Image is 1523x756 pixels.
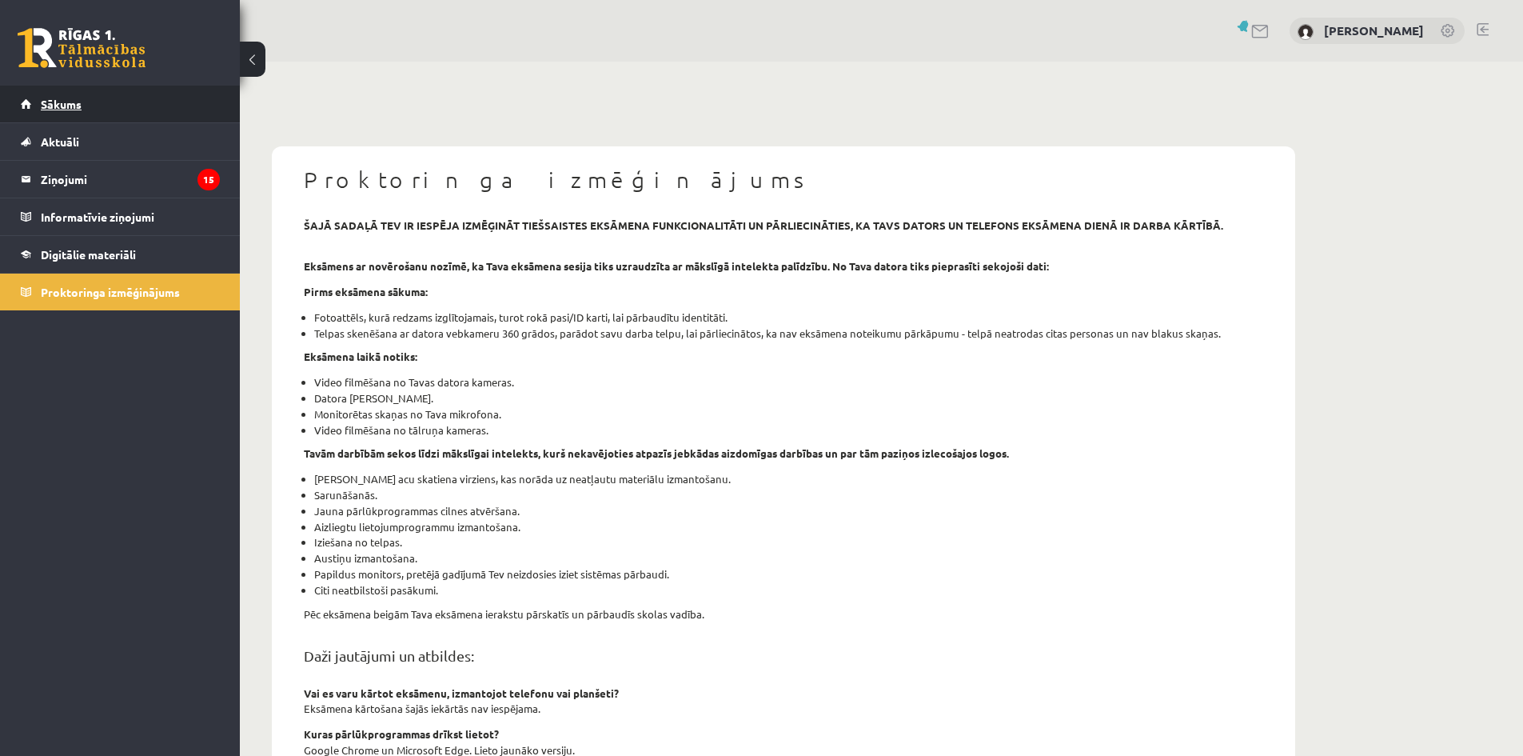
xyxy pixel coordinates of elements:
[314,390,1263,406] li: Datora [PERSON_NAME].
[314,406,1263,422] li: Monitorētas skaņas no Tava mikrofona.
[304,701,1263,717] p: Eksāmena kārtošana šajās iekārtās nav iespējama.
[304,350,417,363] strong: Eksāmena laikā notiks:
[1298,24,1314,40] img: Degi Karajevs
[304,446,1009,460] strong: Tavām darbībām sekos līdzi mākslīgai intelekts, kurš nekavējoties atpazīs jebkādas aizdomīgas dar...
[197,169,220,190] i: 15
[314,374,1263,390] li: Video filmēšana no Tavas datora kameras.
[41,198,220,235] legend: Informatīvie ziņojumi
[304,686,619,700] strong: Vai es varu kārtot eksāmenu, izmantojot telefonu vai planšeti?
[21,274,220,310] a: Proktoringa izmēģinājums
[314,550,1263,566] li: Austiņu izmantošana.
[41,97,82,111] span: Sākums
[314,310,1263,326] li: Fotoattēls, kurā redzams izglītojamais, turot rokā pasi/ID karti, lai pārbaudītu identitāti.
[21,236,220,273] a: Digitālie materiāli
[314,566,1263,582] li: Papildus monitors, pretējā gadījumā Tev neizdosies iziet sistēmas pārbaudi.
[41,134,79,149] span: Aktuāli
[41,285,180,299] span: Proktoringa izmēģinājums
[304,727,499,741] strong: Kuras pārlūkprogrammas drīkst lietot?
[41,247,136,262] span: Digitālie materiāli
[304,259,1049,273] strong: Eksāmens ar novērošanu nozīmē, ka Tava eksāmena sesija tiks uzraudzīta ar mākslīgā intelekta palī...
[21,161,220,198] a: Ziņojumi15
[304,647,1263,665] h2: Daži jautājumi un atbildes:
[304,285,428,298] strong: Pirms eksāmena sākuma:
[41,161,220,198] legend: Ziņojumi
[314,422,1263,438] li: Video filmēšana no tālruņa kameras.
[314,519,1263,535] li: Aizliegtu lietojumprogrammu izmantošana.
[21,86,220,122] a: Sākums
[314,471,1263,487] li: [PERSON_NAME] acu skatiena virziens, kas norāda uz neatļautu materiālu izmantošanu.
[18,28,146,68] a: Rīgas 1. Tālmācības vidusskola
[304,166,1263,194] h1: Proktoringa izmēģinājums
[314,534,1263,550] li: Iziešana no telpas.
[314,503,1263,519] li: Jauna pārlūkprogrammas cilnes atvēršana.
[304,606,1263,622] p: Pēc eksāmena beigām Tava eksāmena ierakstu pārskatīs un pārbaudīs skolas vadība.
[314,487,1263,503] li: Sarunāšanās.
[304,218,1223,232] strong: šajā sadaļā tev ir iespēja izmēģināt tiešsaistes eksāmena funkcionalitāti un pārliecināties, ka t...
[314,582,1263,598] li: Citi neatbilstoši pasākumi.
[1324,22,1424,38] a: [PERSON_NAME]
[314,326,1263,342] li: Telpas skenēšana ar datora vebkameru 360 grādos, parādot savu darba telpu, lai pārliecinātos, ka ...
[21,198,220,235] a: Informatīvie ziņojumi
[21,123,220,160] a: Aktuāli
